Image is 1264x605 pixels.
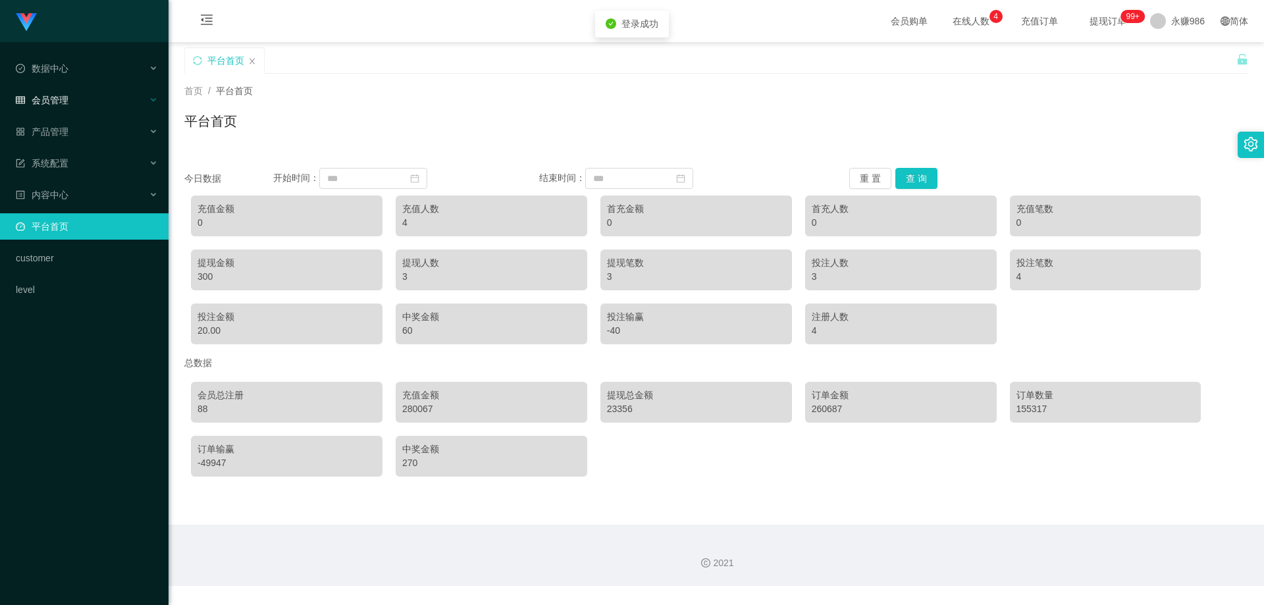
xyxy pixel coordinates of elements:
[197,270,376,284] div: 300
[1016,270,1195,284] div: 4
[208,86,211,96] span: /
[193,56,202,65] i: 图标: sync
[184,172,273,186] div: 今日数据
[1016,388,1195,402] div: 订单数量
[1244,137,1258,151] i: 图标: setting
[812,216,990,230] div: 0
[812,402,990,416] div: 260687
[16,158,68,169] span: 系统配置
[16,190,68,200] span: 内容中心
[812,324,990,338] div: 4
[1236,53,1248,65] i: 图标: unlock
[197,216,376,230] div: 0
[402,456,581,470] div: 270
[895,168,937,189] button: 查 询
[607,216,785,230] div: 0
[607,270,785,284] div: 3
[16,126,68,137] span: 产品管理
[607,324,785,338] div: -40
[273,172,319,183] span: 开始时间：
[410,174,419,183] i: 图标: calendar
[812,310,990,324] div: 注册人数
[216,86,253,96] span: 平台首页
[16,63,68,74] span: 数据中心
[849,168,891,189] button: 重 置
[989,10,1003,23] sup: 4
[197,402,376,416] div: 88
[402,388,581,402] div: 充值金额
[16,245,158,271] a: customer
[16,127,25,136] i: 图标: appstore-o
[812,256,990,270] div: 投注人数
[946,16,996,26] span: 在线人数
[402,256,581,270] div: 提现人数
[16,64,25,73] i: 图标: check-circle-o
[184,1,229,43] i: 图标: menu-fold
[402,216,581,230] div: 4
[1120,10,1144,23] sup: 278
[179,556,1253,570] div: 2021
[812,388,990,402] div: 订单金额
[207,48,244,73] div: 平台首页
[248,57,256,65] i: 图标: close
[16,159,25,168] i: 图标: form
[402,270,581,284] div: 3
[1016,216,1195,230] div: 0
[701,558,710,567] i: 图标: copyright
[16,95,25,105] i: 图标: table
[402,202,581,216] div: 充值人数
[607,256,785,270] div: 提现笔数
[812,270,990,284] div: 3
[607,402,785,416] div: 23356
[1221,16,1230,26] i: 图标: global
[197,202,376,216] div: 充值金额
[197,388,376,402] div: 会员总注册
[184,111,237,131] h1: 平台首页
[197,256,376,270] div: 提现金额
[402,324,581,338] div: 60
[621,18,658,29] span: 登录成功
[1083,16,1133,26] span: 提现订单
[402,310,581,324] div: 中奖金额
[1016,402,1195,416] div: 155317
[197,456,376,470] div: -49947
[993,10,998,23] p: 4
[197,324,376,338] div: 20.00
[16,95,68,105] span: 会员管理
[16,213,158,240] a: 图标: dashboard平台首页
[607,202,785,216] div: 首充金额
[1014,16,1065,26] span: 充值订单
[197,442,376,456] div: 订单输赢
[539,172,585,183] span: 结束时间：
[16,13,37,32] img: logo.9652507e.png
[402,442,581,456] div: 中奖金额
[197,310,376,324] div: 投注金额
[1016,202,1195,216] div: 充值笔数
[402,402,581,416] div: 280067
[812,202,990,216] div: 首充人数
[184,351,1248,375] div: 总数据
[1016,256,1195,270] div: 投注笔数
[606,18,616,29] i: icon: check-circle
[607,310,785,324] div: 投注输赢
[16,190,25,199] i: 图标: profile
[607,388,785,402] div: 提现总金额
[676,174,685,183] i: 图标: calendar
[16,276,158,303] a: level
[184,86,203,96] span: 首页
